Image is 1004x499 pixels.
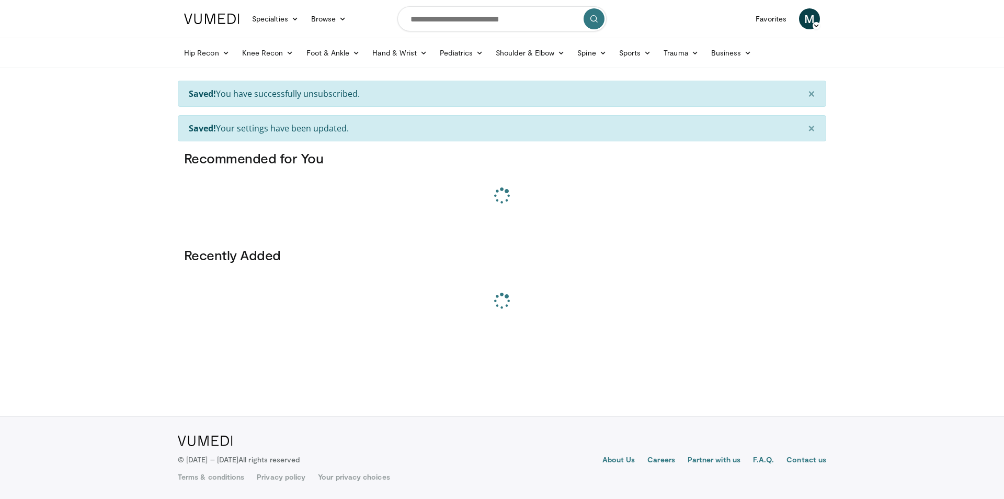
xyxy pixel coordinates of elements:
[657,42,705,63] a: Trauma
[178,81,826,107] div: You have successfully unsubscribed.
[257,472,305,482] a: Privacy policy
[647,454,675,467] a: Careers
[602,454,635,467] a: About Us
[489,42,571,63] a: Shoulder & Elbow
[571,42,612,63] a: Spine
[305,8,353,29] a: Browse
[797,81,826,106] button: ×
[178,115,826,141] div: Your settings have been updated.
[613,42,658,63] a: Sports
[178,472,244,482] a: Terms & conditions
[786,454,826,467] a: Contact us
[178,42,236,63] a: Hip Recon
[753,454,774,467] a: F.A.Q.
[189,88,216,99] strong: Saved!
[397,6,607,31] input: Search topics, interventions
[236,42,300,63] a: Knee Recon
[184,247,820,263] h3: Recently Added
[246,8,305,29] a: Specialties
[178,454,300,465] p: © [DATE] – [DATE]
[318,472,390,482] a: Your privacy choices
[433,42,489,63] a: Pediatrics
[797,116,826,141] button: ×
[184,150,820,167] h3: Recommended for You
[366,42,433,63] a: Hand & Wrist
[184,14,239,24] img: VuMedi Logo
[705,42,758,63] a: Business
[799,8,820,29] a: M
[189,123,216,134] strong: Saved!
[238,455,300,464] span: All rights reserved
[300,42,367,63] a: Foot & Ankle
[178,436,233,446] img: VuMedi Logo
[688,454,740,467] a: Partner with us
[749,8,793,29] a: Favorites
